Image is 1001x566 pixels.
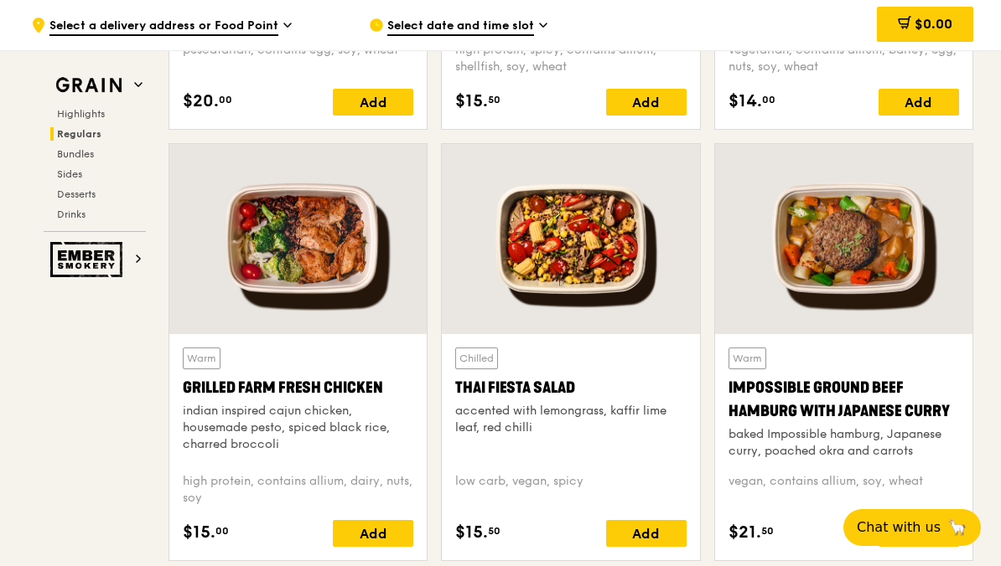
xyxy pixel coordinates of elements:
div: Add [333,89,413,116]
span: Chat with us [857,517,941,538]
div: Add [879,89,959,116]
div: high protein, contains allium, dairy, nuts, soy [183,473,413,507]
div: Grilled Farm Fresh Chicken [183,376,413,399]
div: accented with lemongrass, kaffir lime leaf, red chilli [455,403,686,436]
span: $20. [183,89,219,114]
span: 50 [488,524,500,538]
span: $21. [729,520,761,545]
div: low carb, vegan, spicy [455,473,686,507]
div: Warm [729,347,766,369]
div: vegan, contains allium, soy, wheat [729,473,959,507]
span: 🦙 [947,517,967,538]
div: Add [606,89,687,116]
span: 00 [219,93,232,106]
span: 50 [488,93,500,106]
img: Ember Smokery web logo [50,242,127,277]
span: $15. [183,520,215,545]
div: vegetarian, contains allium, barley, egg, nuts, soy, wheat [729,42,959,75]
span: 00 [215,524,229,538]
div: pescatarian, contains egg, soy, wheat [183,42,413,75]
div: Chilled [455,347,498,369]
div: baked Impossible hamburg, Japanese curry, poached okra and carrots [729,426,959,460]
div: high protein, spicy, contains allium, shellfish, soy, wheat [455,42,686,75]
span: $14. [729,89,762,114]
button: Chat with us🦙 [843,509,981,546]
div: Add [333,520,413,547]
span: Desserts [57,188,96,200]
span: Select a delivery address or Food Point [49,18,278,36]
span: 00 [762,93,775,106]
div: Warm [183,347,220,369]
div: Add [606,520,687,547]
div: Impossible Ground Beef Hamburg with Japanese Curry [729,376,959,423]
div: Add [879,520,959,547]
span: Highlights [57,108,105,120]
div: Thai Fiesta Salad [455,376,686,399]
div: indian inspired cajun chicken, housemade pesto, spiced black rice, charred broccoli [183,403,413,453]
span: $0.00 [915,16,952,32]
span: Bundles [57,148,94,160]
span: Sides [57,168,82,180]
img: Grain web logo [50,70,127,100]
span: $15. [455,520,488,545]
span: Select date and time slot [387,18,534,36]
span: $15. [455,89,488,114]
span: Regulars [57,128,101,140]
span: Drinks [57,208,86,220]
span: 50 [761,524,774,538]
